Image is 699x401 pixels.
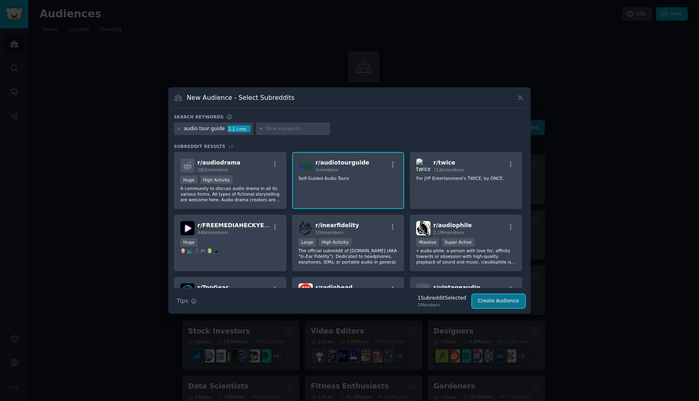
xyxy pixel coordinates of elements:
span: r/ radiohead [316,284,353,291]
span: 282k members [197,167,228,172]
div: 1 Subreddit Selected [417,295,466,302]
span: r/ twice [433,159,455,166]
span: r/ audiodrama [197,159,240,166]
div: 1 Members [417,302,466,308]
div: 2.1 / mo [228,125,250,133]
span: r/ audiophile [433,222,472,228]
span: Tips [177,297,188,305]
span: 53k members [316,230,343,235]
span: 712k members [433,167,464,172]
span: r/ TopGear [197,284,229,291]
span: r/ FREEMEDIAHECKYEAH [197,222,273,228]
div: High Activity [200,175,233,184]
div: Huge [180,175,197,184]
div: High Activity [319,238,352,247]
p: For JYP Entertainment's TWICE, by ONCE. [416,175,516,181]
span: Subreddit Results [174,144,225,149]
span: 2.1M members [433,230,464,235]
span: 446k members [197,230,228,235]
span: 16 [228,144,234,149]
img: radiohead [299,283,313,298]
h3: Search keywords [174,114,224,120]
span: r/ vintageaudio [433,284,480,291]
input: New Keyword [266,125,327,133]
div: Super Active [442,238,474,247]
div: Massive [416,238,439,247]
button: Create Audience [472,294,525,308]
div: Huge [180,238,197,247]
div: audio tour guide [184,125,225,133]
img: TopGear [180,283,195,298]
span: 1 members [316,167,339,172]
h3: New Audience - Select Subreddits [187,93,294,102]
span: r/ audiotourguide [316,159,369,166]
div: Large [299,238,316,247]
span: r/ inearfidelity [316,222,359,228]
img: inearfidelity [299,221,313,235]
p: A community to discuss audio drama in all its various forms. All types of fictional storytelling ... [180,186,280,203]
p: The official subreddit of [DOMAIN_NAME] (AKA "In-Ear Fidelity"). Dedicated to headphones, earphon... [299,248,398,265]
p: 🍿 📺 🎵 🎮 📗 📱 [180,248,280,253]
img: audiotourguide [299,158,313,173]
img: twice [416,158,430,173]
p: Self-Guided Audio Tours [299,175,398,181]
button: Tips [174,294,199,308]
p: • audio·phile: a person with love for, affinity towards or obsession with high-quality playback o... [416,248,516,265]
img: FREEMEDIAHECKYEAH [180,221,195,235]
img: audiophile [416,221,430,235]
